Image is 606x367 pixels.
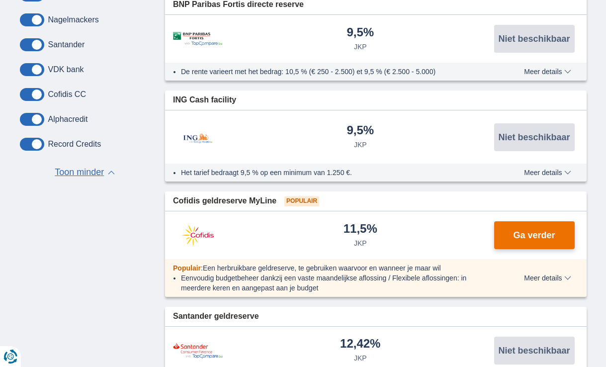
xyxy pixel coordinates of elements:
li: Eenvoudig budgetbeheer dankzij een vaste maandelijkse aflossing / Flexibele aflossingen: in meerd... [181,273,488,293]
img: product.pl.alt BNP Paribas Fortis [173,32,223,46]
label: VDK bank [48,65,84,74]
label: Record Credits [48,140,101,149]
span: Meer details [524,169,571,176]
li: De rente varieert met het bedrag: 10,5 % (€ 250 - 2.500) et 9,5 % (€ 2.500 - 5.000) [181,67,488,77]
li: Het tarief bedraagt 9,5 % op een minimum van 1.250 €. [181,168,488,178]
label: Cofidis CC [48,90,86,99]
div: 9,5% [346,124,374,138]
div: : [165,263,496,273]
div: JKP [354,140,367,150]
div: JKP [354,42,367,52]
img: product.pl.alt ING [173,120,223,154]
span: Niet beschikbaar [498,133,570,142]
div: JKP [354,238,367,248]
button: Niet beschikbaar [494,25,575,53]
img: product.pl.alt Santander [173,343,223,358]
div: 11,5% [344,223,377,236]
div: 12,42% [340,338,380,351]
span: Ga verder [513,231,555,240]
div: JKP [354,353,367,363]
span: Meer details [524,68,571,75]
span: ▲ [108,171,115,175]
span: Een herbruikbare geldreserve, te gebruiken waarvoor en wanneer je maar wil [203,264,441,272]
span: Populair [173,264,201,272]
span: Cofidis geldreserve MyLine [173,195,276,207]
span: Populair [284,196,319,206]
label: Nagelmackers [48,15,99,24]
span: Toon minder [55,166,104,179]
button: Toon minder ▲ [52,166,118,180]
img: product.pl.alt Cofidis [173,223,223,248]
button: Niet beschikbaar [494,123,575,151]
label: Santander [48,40,85,49]
span: Niet beschikbaar [498,346,570,355]
label: Alphacredit [48,115,88,124]
span: Meer details [524,275,571,281]
span: Santander geldreserve [173,311,259,322]
span: ING Cash facility [173,94,236,106]
span: Niet beschikbaar [498,34,570,43]
button: Meer details [517,169,578,177]
div: 9,5% [346,26,374,40]
button: Niet beschikbaar [494,337,575,365]
button: Meer details [517,68,578,76]
button: Ga verder [494,221,575,249]
button: Meer details [517,274,578,282]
